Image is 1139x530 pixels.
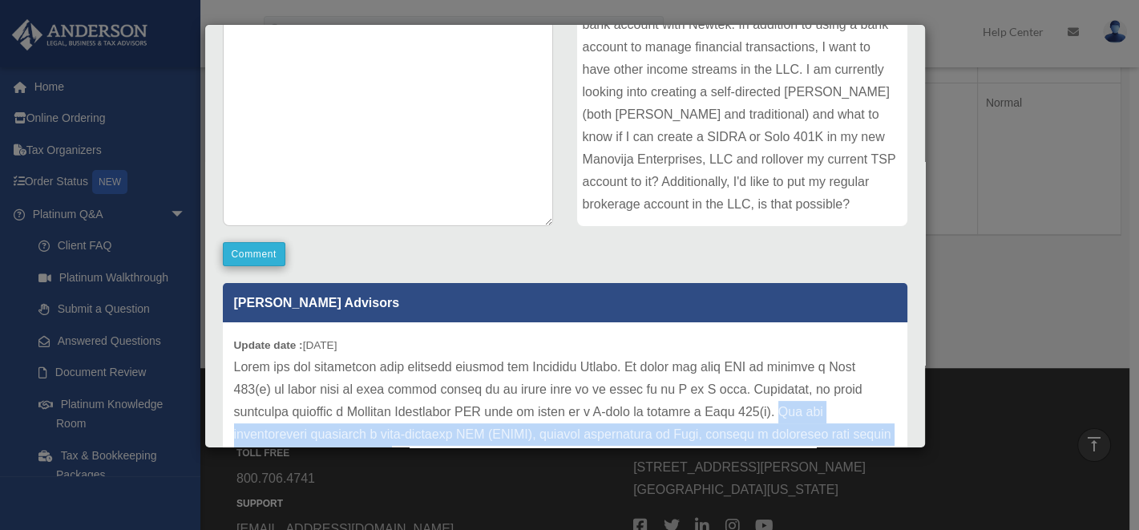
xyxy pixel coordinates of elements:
button: Comment [223,242,286,266]
p: [PERSON_NAME] Advisors [223,283,907,322]
b: Update date : [234,339,303,351]
small: [DATE] [234,339,337,351]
